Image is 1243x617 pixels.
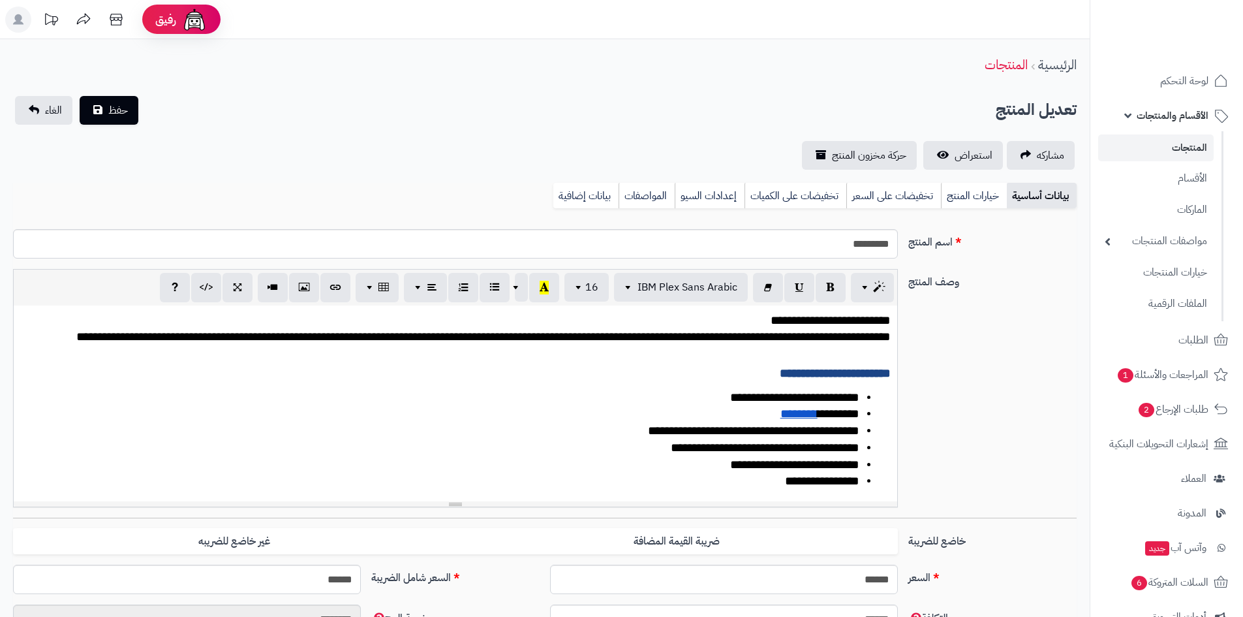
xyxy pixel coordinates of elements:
a: الماركات [1098,196,1214,224]
a: مشاركه [1007,141,1075,170]
span: IBM Plex Sans Arabic [637,279,737,295]
a: طلبات الإرجاع2 [1098,394,1235,425]
a: المنتجات [1098,134,1214,161]
a: مواصفات المنتجات [1098,227,1214,255]
a: الغاء [15,96,72,125]
a: تخفيضات على السعر [846,183,941,209]
span: حركة مخزون المنتج [832,148,906,163]
label: خاضع للضريبة [903,528,1082,549]
span: 1 [1118,368,1133,383]
span: مشاركه [1037,148,1064,163]
span: المراجعات والأسئلة [1116,366,1208,384]
span: السلات المتروكة [1130,573,1208,592]
span: العملاء [1181,469,1206,488]
a: الطلبات [1098,324,1235,356]
a: تحديثات المنصة [35,7,67,36]
a: تخفيضات على الكميات [744,183,846,209]
a: إعدادات السيو [675,183,744,209]
span: وآتس آب [1144,539,1206,557]
a: بيانات أساسية [1007,183,1077,209]
img: ai-face.png [181,7,207,33]
label: ضريبة القيمة المضافة [455,528,898,555]
a: المراجعات والأسئلة1 [1098,359,1235,390]
span: جديد [1145,541,1169,556]
label: وصف المنتج [903,269,1082,290]
label: السعر شامل الضريبة [366,565,545,586]
a: استعراض [923,141,1003,170]
span: 6 [1131,576,1147,590]
span: حفظ [108,103,128,118]
span: لوحة التحكم [1160,72,1208,90]
a: المنتجات [985,55,1028,74]
span: الأقسام والمنتجات [1137,106,1208,125]
label: غير خاضع للضريبه [13,528,455,555]
span: 16 [585,279,598,295]
span: رفيق [155,12,176,27]
a: الأقسام [1098,165,1214,193]
label: السعر [903,565,1082,586]
span: إشعارات التحويلات البنكية [1109,435,1208,453]
label: اسم المنتج [903,229,1082,250]
h2: تعديل المنتج [996,97,1077,123]
span: المدونة [1178,504,1206,522]
button: 16 [564,273,609,302]
a: المدونة [1098,498,1235,529]
a: خيارات المنتجات [1098,259,1214,287]
span: استعراض [955,148,992,163]
span: طلبات الإرجاع [1137,400,1208,419]
a: المواصفات [619,183,675,209]
a: بيانات إضافية [553,183,619,209]
button: حفظ [80,96,138,125]
a: السلات المتروكة6 [1098,567,1235,598]
a: لوحة التحكم [1098,65,1235,97]
span: الغاء [45,103,62,118]
a: حركة مخزون المنتج [802,141,917,170]
a: وآتس آبجديد [1098,532,1235,563]
a: العملاء [1098,463,1235,494]
a: إشعارات التحويلات البنكية [1098,428,1235,460]
span: الطلبات [1178,331,1208,349]
button: IBM Plex Sans Arabic [614,273,748,302]
span: 2 [1139,403,1154,417]
a: خيارات المنتج [941,183,1007,209]
a: الرئيسية [1038,55,1077,74]
a: الملفات الرقمية [1098,290,1214,318]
